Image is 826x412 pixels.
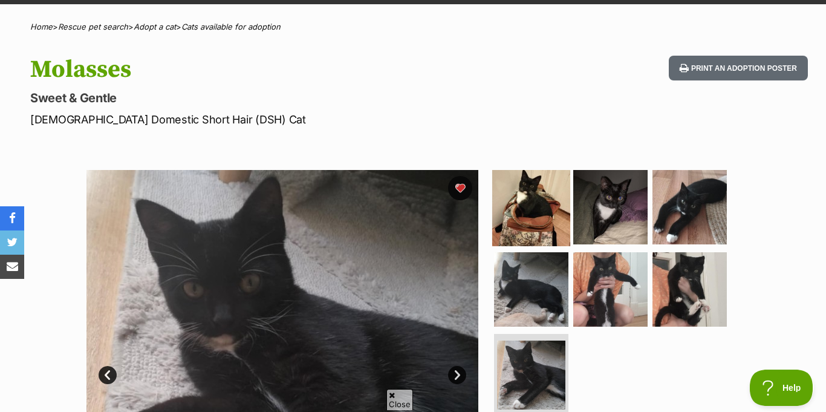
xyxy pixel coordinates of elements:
[492,168,570,246] img: Photo of Molasses
[448,366,466,384] a: Next
[750,370,814,406] iframe: Help Scout Beacon - Open
[652,252,727,327] img: Photo of Molasses
[30,111,504,128] p: [DEMOGRAPHIC_DATA] Domestic Short Hair (DSH) Cat
[30,56,504,83] h1: Molasses
[134,22,176,31] a: Adopt a cat
[652,170,727,244] img: Photo of Molasses
[494,252,568,327] img: Photo of Molasses
[573,170,648,244] img: Photo of Molasses
[99,366,117,384] a: Prev
[497,341,565,409] img: Photo of Molasses
[58,22,128,31] a: Rescue pet search
[573,252,648,327] img: Photo of Molasses
[669,56,808,80] button: Print an adoption poster
[181,22,281,31] a: Cats available for adoption
[448,176,472,200] button: favourite
[386,389,413,410] span: Close
[30,22,53,31] a: Home
[30,90,504,106] p: Sweet & Gentle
